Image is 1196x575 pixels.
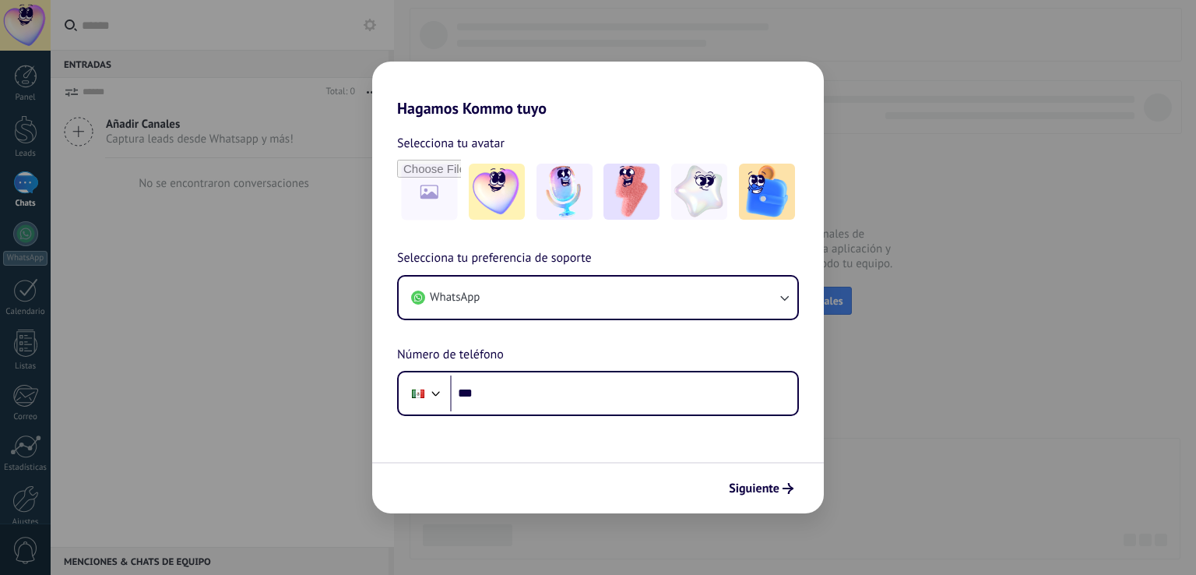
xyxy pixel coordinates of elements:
[536,164,593,220] img: -2.jpeg
[469,164,525,220] img: -1.jpeg
[397,133,505,153] span: Selecciona tu avatar
[603,164,660,220] img: -3.jpeg
[729,483,779,494] span: Siguiente
[671,164,727,220] img: -4.jpeg
[397,249,592,269] span: Selecciona tu preferencia de soporte
[430,290,480,305] span: WhatsApp
[372,62,824,118] h2: Hagamos Kommo tuyo
[403,377,433,410] div: Mexico: + 52
[739,164,795,220] img: -5.jpeg
[399,277,797,319] button: WhatsApp
[722,475,800,502] button: Siguiente
[397,345,504,365] span: Número de teléfono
